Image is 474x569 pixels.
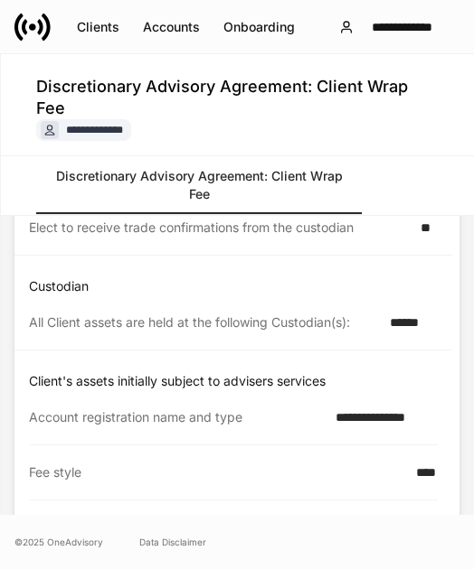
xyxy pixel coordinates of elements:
[14,535,103,549] span: © 2025 OneAdvisory
[212,13,307,42] button: Onboarding
[29,408,325,426] div: Account registration name and type
[29,313,379,331] div: All Client assets are held at the following Custodian(s):
[77,18,119,36] div: Clients
[65,13,131,42] button: Clients
[36,76,420,119] h4: Discretionary Advisory Agreement: Client Wrap Fee
[223,18,295,36] div: Onboarding
[29,219,410,237] div: Elect to receive trade confirmations from the custodian
[36,156,362,214] a: Discretionary Advisory Agreement: Client Wrap Fee
[143,18,200,36] div: Accounts
[29,372,452,390] p: Client's assets initially subject to advisers services
[131,13,212,42] button: Accounts
[139,535,206,549] a: Data Disclaimer
[29,463,405,481] div: Fee style
[29,277,452,295] p: Custodian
